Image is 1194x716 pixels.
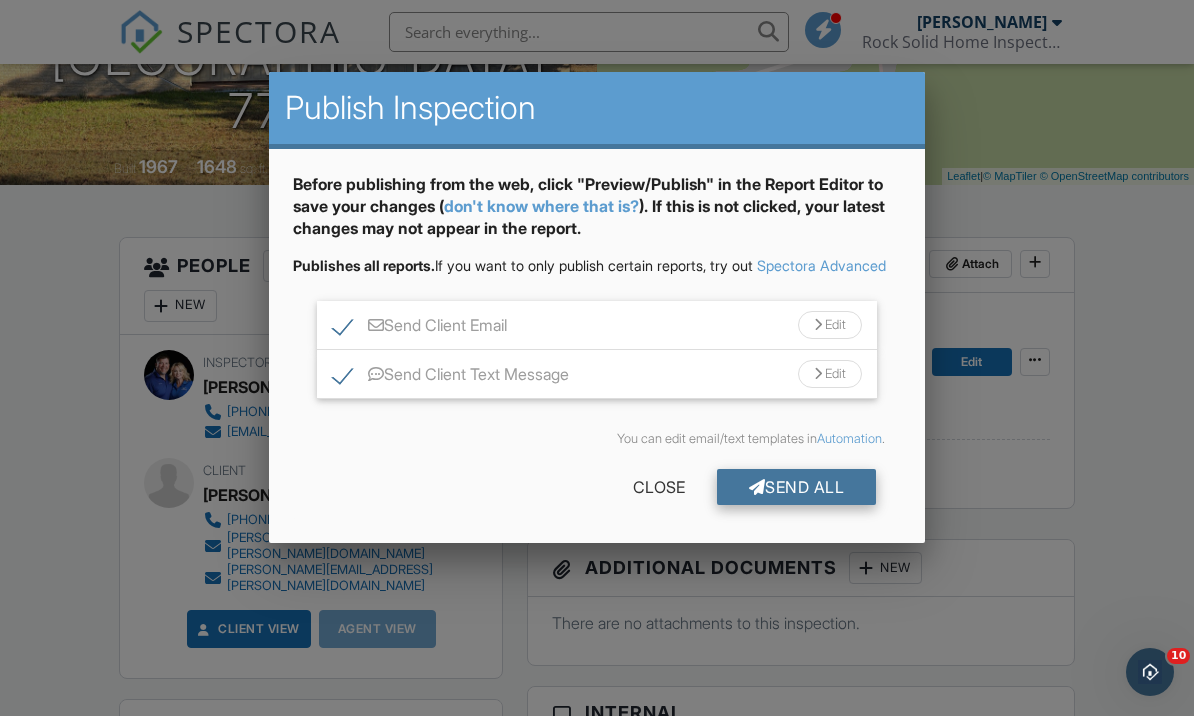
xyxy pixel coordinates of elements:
span: 10 [1167,648,1190,664]
a: Spectora Advanced [757,257,886,274]
div: You can edit email/text templates in . [309,431,886,447]
span: If you want to only publish certain reports, try out [293,257,753,274]
strong: Publishes all reports. [293,257,435,274]
label: Send Client Text Message [333,365,569,390]
h2: Publish Inspection [285,88,910,128]
div: Before publishing from the web, click "Preview/Publish" in the Report Editor to save your changes... [293,173,902,256]
iframe: Intercom live chat [1126,648,1174,696]
div: Edit [798,311,862,339]
label: Send Client Email [333,316,507,341]
a: Automation [817,431,882,446]
div: Edit [798,360,862,388]
div: Send All [717,469,877,505]
div: Close [601,469,717,505]
a: don't know where that is? [444,196,639,216]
